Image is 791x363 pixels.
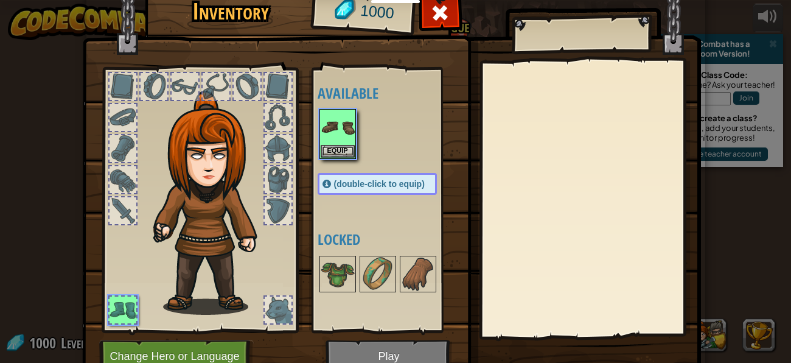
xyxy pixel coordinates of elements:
img: portrait.png [321,257,355,291]
img: portrait.png [361,257,395,291]
h4: Locked [318,231,461,247]
button: Equip [321,145,355,158]
img: portrait.png [321,110,355,144]
img: hair_f2.png [148,91,279,315]
span: (double-click to equip) [334,179,425,189]
h4: Available [318,85,461,101]
img: portrait.png [401,257,435,291]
